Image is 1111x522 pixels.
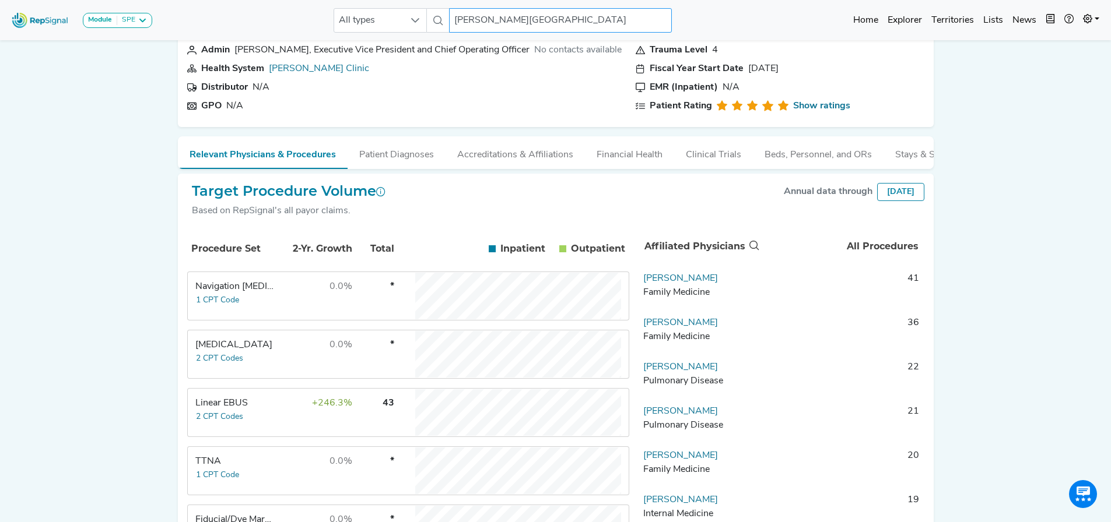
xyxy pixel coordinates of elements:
[712,43,718,57] div: 4
[784,185,872,199] div: Annual data through
[178,136,348,169] button: Relevant Physicians & Procedures
[643,418,756,432] div: Pulmonary Disease
[650,62,744,76] div: Fiscal Year Start Date
[195,280,275,294] div: Navigation Bronchoscopy
[877,183,924,201] div: [DATE]
[884,136,976,168] button: Stays & Services
[643,285,756,299] div: Family Medicine
[753,136,884,168] button: Beds, Personnel, and ORs
[643,407,718,416] a: [PERSON_NAME]
[534,43,622,57] div: No contacts available
[761,404,924,439] td: 21
[650,43,707,57] div: Trauma Level
[195,396,275,410] div: Linear EBUS
[927,9,979,32] a: Territories
[643,330,756,344] div: Family Medicine
[571,242,625,256] span: Outpatient
[201,99,222,113] div: GPO
[723,80,740,94] div: N/A
[761,449,924,484] td: 20
[643,451,718,460] a: [PERSON_NAME]
[278,229,354,269] th: 2-Yr. Growth
[195,338,275,352] div: Transbronchial Biopsy
[500,242,545,256] span: Inpatient
[761,271,924,306] td: 41
[117,16,135,25] div: SPE
[234,43,530,57] div: [PERSON_NAME], Executive Vice President and Chief Operating Officer
[192,183,385,200] h2: Target Procedure Volume
[748,62,779,76] div: [DATE]
[312,398,352,408] span: +246.3%
[83,13,152,28] button: ModuleSPE
[195,294,240,307] button: 1 CPT Code
[201,62,264,76] div: Health System
[355,229,396,269] th: Total
[192,204,385,218] div: Based on RepSignal's all payor claims.
[348,136,446,168] button: Patient Diagnoses
[269,62,369,76] div: Guthrie Clinic
[201,80,248,94] div: Distributor
[643,463,756,477] div: Family Medicine
[226,99,243,113] div: N/A
[585,136,674,168] button: Financial Health
[650,99,712,113] div: Patient Rating
[449,8,672,33] input: Search a physician or facility
[1008,9,1041,32] a: News
[330,457,352,466] span: 0.0%
[643,362,718,372] a: [PERSON_NAME]
[643,374,756,388] div: Pulmonary Disease
[639,227,762,266] th: Affiliated Physicians
[330,282,352,291] span: 0.0%
[643,495,718,505] a: [PERSON_NAME]
[761,360,924,395] td: 22
[762,227,924,266] th: All Procedures
[195,468,240,482] button: 1 CPT Code
[643,318,718,327] a: [PERSON_NAME]
[1041,9,1060,32] button: Intel Book
[849,9,883,32] a: Home
[253,80,269,94] div: N/A
[269,64,369,73] a: [PERSON_NAME] Clinic
[201,43,230,57] div: Admin
[383,398,394,408] span: 43
[643,274,718,283] a: [PERSON_NAME]
[88,16,112,23] strong: Module
[334,9,404,32] span: All types
[650,80,718,94] div: EMR (Inpatient)
[190,229,277,269] th: Procedure Set
[793,99,850,113] a: Show ratings
[446,136,585,168] button: Accreditations & Affiliations
[643,507,756,521] div: Internal Medicine
[761,316,924,351] td: 36
[195,454,275,468] div: TTNA
[195,352,244,365] button: 2 CPT Codes
[883,9,927,32] a: Explorer
[330,340,352,350] span: 0.0%
[674,136,753,168] button: Clinical Trials
[195,410,244,424] button: 2 CPT Codes
[979,9,1008,32] a: Lists
[234,43,530,57] div: Paul VerValin, Executive Vice President and Chief Operating Officer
